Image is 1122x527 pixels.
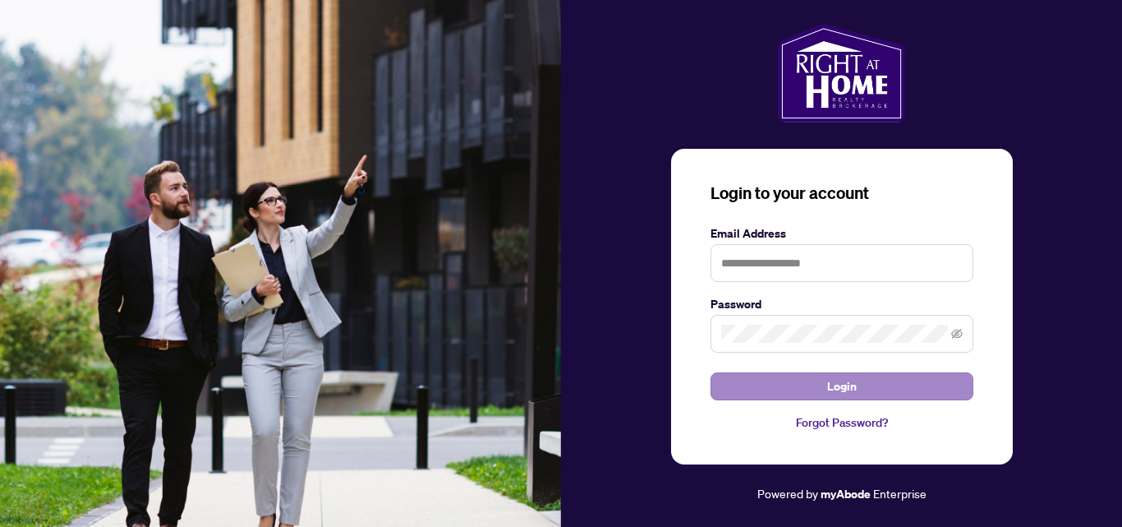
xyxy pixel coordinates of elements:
[710,372,973,400] button: Login
[821,485,871,503] a: myAbode
[951,328,963,340] span: eye-invisible
[710,414,973,432] a: Forgot Password?
[710,224,973,243] label: Email Address
[710,295,973,313] label: Password
[827,373,857,400] span: Login
[757,486,818,501] span: Powered by
[710,182,973,205] h3: Login to your account
[873,486,927,501] span: Enterprise
[778,24,905,123] img: ma-logo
